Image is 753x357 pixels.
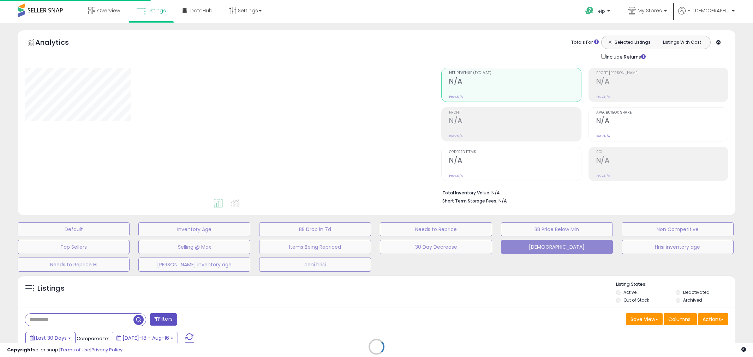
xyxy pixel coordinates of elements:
[603,38,656,47] button: All Selected Listings
[498,198,507,204] span: N/A
[138,240,250,254] button: Selling @ Max
[259,222,371,236] button: BB Drop in 7d
[596,156,728,166] h2: N/A
[148,7,166,14] span: Listings
[596,174,610,178] small: Prev: N/A
[622,222,734,236] button: Non Competitive
[678,7,735,23] a: Hi [DEMOGRAPHIC_DATA]
[380,222,492,236] button: Needs to Reprice
[35,37,83,49] h5: Analytics
[449,71,581,75] span: Net Revenue (Exc. VAT)
[449,134,463,138] small: Prev: N/A
[449,150,581,154] span: Ordered Items
[190,7,213,14] span: DataHub
[585,6,594,15] i: Get Help
[442,190,490,196] b: Total Inventory Value:
[596,134,610,138] small: Prev: N/A
[596,95,610,99] small: Prev: N/A
[442,188,723,196] li: N/A
[596,53,654,61] div: Include Returns
[18,222,130,236] button: Default
[501,222,613,236] button: BB Price Below Min
[501,240,613,254] button: [DEMOGRAPHIC_DATA]
[656,38,708,47] button: Listings With Cost
[580,1,617,23] a: Help
[638,7,662,14] span: My Stores
[571,39,599,46] div: Totals For
[7,346,33,353] strong: Copyright
[97,7,120,14] span: Overview
[18,240,130,254] button: Top Sellers
[18,258,130,272] button: Needs to Reprice HI
[622,240,734,254] button: Hrisi inventory age
[596,71,728,75] span: Profit [PERSON_NAME]
[259,258,371,272] button: ceni hrisi
[449,77,581,87] h2: N/A
[449,95,463,99] small: Prev: N/A
[380,240,492,254] button: 30 Day Decrease
[687,7,730,14] span: Hi [DEMOGRAPHIC_DATA]
[596,150,728,154] span: ROI
[596,77,728,87] h2: N/A
[449,174,463,178] small: Prev: N/A
[7,347,122,353] div: seller snap | |
[596,8,605,14] span: Help
[449,111,581,115] span: Profit
[442,198,497,204] b: Short Term Storage Fees:
[138,258,250,272] button: [PERSON_NAME] inventory age
[596,111,728,115] span: Avg. Buybox Share
[449,156,581,166] h2: N/A
[596,117,728,126] h2: N/A
[138,222,250,236] button: Inventory Age
[449,117,581,126] h2: N/A
[259,240,371,254] button: Items Being Repriced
